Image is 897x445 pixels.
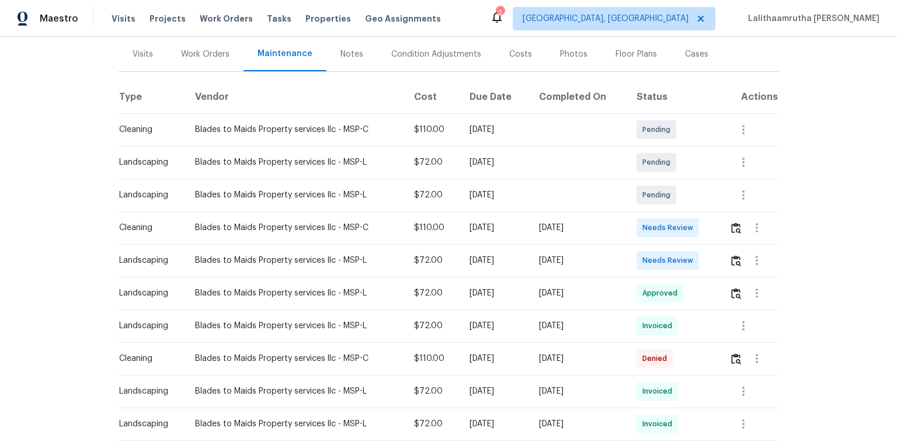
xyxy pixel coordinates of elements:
[470,353,520,364] div: [DATE]
[743,13,879,25] span: Lalithaamrutha [PERSON_NAME]
[642,189,675,201] span: Pending
[365,13,441,25] span: Geo Assignments
[195,157,395,168] div: Blades to Maids Property services llc - MSP-L
[470,157,520,168] div: [DATE]
[195,385,395,397] div: Blades to Maids Property services llc - MSP-L
[195,353,395,364] div: Blades to Maids Property services llc - MSP-C
[642,222,698,234] span: Needs Review
[642,157,675,168] span: Pending
[414,353,451,364] div: $110.00
[267,15,291,23] span: Tasks
[305,13,351,25] span: Properties
[539,255,618,266] div: [DATE]
[414,124,451,135] div: $110.00
[731,353,741,364] img: Review Icon
[470,189,520,201] div: [DATE]
[642,353,672,364] span: Denied
[470,287,520,299] div: [DATE]
[539,222,618,234] div: [DATE]
[391,48,481,60] div: Condition Adjustments
[181,48,230,60] div: Work Orders
[119,385,176,397] div: Landscaping
[119,189,176,201] div: Landscaping
[720,81,778,113] th: Actions
[414,255,451,266] div: $72.00
[731,222,741,234] img: Review Icon
[414,418,451,430] div: $72.00
[729,214,743,242] button: Review Icon
[119,353,176,364] div: Cleaning
[539,287,618,299] div: [DATE]
[195,124,395,135] div: Blades to Maids Property services llc - MSP-C
[496,7,504,19] div: 2
[470,320,520,332] div: [DATE]
[195,287,395,299] div: Blades to Maids Property services llc - MSP-L
[133,48,153,60] div: Visits
[119,81,186,113] th: Type
[539,418,618,430] div: [DATE]
[460,81,529,113] th: Due Date
[509,48,532,60] div: Costs
[40,13,78,25] span: Maestro
[539,320,618,332] div: [DATE]
[414,189,451,201] div: $72.00
[119,222,176,234] div: Cleaning
[470,385,520,397] div: [DATE]
[642,255,698,266] span: Needs Review
[195,189,395,201] div: Blades to Maids Property services llc - MSP-L
[195,418,395,430] div: Blades to Maids Property services llc - MSP-L
[119,255,176,266] div: Landscaping
[470,418,520,430] div: [DATE]
[195,255,395,266] div: Blades to Maids Property services llc - MSP-L
[195,222,395,234] div: Blades to Maids Property services llc - MSP-C
[642,320,677,332] span: Invoiced
[119,320,176,332] div: Landscaping
[119,157,176,168] div: Landscaping
[539,353,618,364] div: [DATE]
[616,48,657,60] div: Floor Plans
[627,81,719,113] th: Status
[414,385,451,397] div: $72.00
[340,48,363,60] div: Notes
[200,13,253,25] span: Work Orders
[414,157,451,168] div: $72.00
[414,222,451,234] div: $110.00
[119,287,176,299] div: Landscaping
[405,81,461,113] th: Cost
[119,124,176,135] div: Cleaning
[414,287,451,299] div: $72.00
[258,48,312,60] div: Maintenance
[642,124,675,135] span: Pending
[729,345,743,373] button: Review Icon
[530,81,627,113] th: Completed On
[685,48,708,60] div: Cases
[642,287,682,299] span: Approved
[560,48,587,60] div: Photos
[149,13,186,25] span: Projects
[119,418,176,430] div: Landscaping
[186,81,405,113] th: Vendor
[195,320,395,332] div: Blades to Maids Property services llc - MSP-L
[729,279,743,307] button: Review Icon
[539,385,618,397] div: [DATE]
[112,13,135,25] span: Visits
[729,246,743,274] button: Review Icon
[470,124,520,135] div: [DATE]
[642,418,677,430] span: Invoiced
[470,222,520,234] div: [DATE]
[731,288,741,299] img: Review Icon
[470,255,520,266] div: [DATE]
[642,385,677,397] span: Invoiced
[731,255,741,266] img: Review Icon
[523,13,689,25] span: [GEOGRAPHIC_DATA], [GEOGRAPHIC_DATA]
[414,320,451,332] div: $72.00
